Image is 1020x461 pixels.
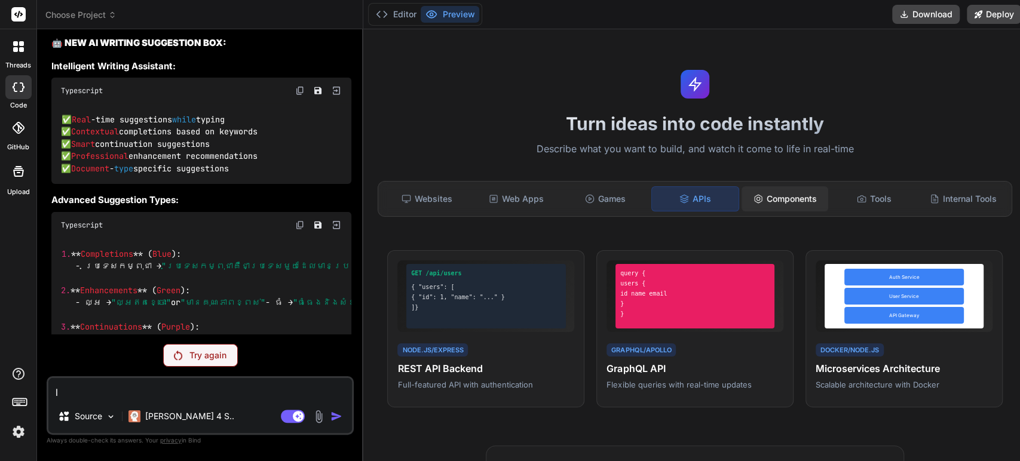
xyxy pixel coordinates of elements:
[80,334,104,345] span: After
[397,361,574,376] h4: REST API Backend
[370,113,1019,134] h1: Turn ideas into code instantly
[607,343,676,357] div: GraphQL/Apollo
[80,285,137,296] span: Enhancements
[61,220,103,230] span: Typescript
[61,86,103,96] span: Typescript
[145,410,234,422] p: [PERSON_NAME] 4 S..
[844,307,964,324] div: API Gateway
[152,248,171,259] span: Blue
[295,220,305,230] img: copy
[61,285,71,296] span: 2.
[7,187,30,197] label: Upload
[607,379,783,390] p: Flexible queries with real-time updates
[161,321,190,332] span: Purple
[51,194,179,205] strong: Advanced Suggestion Types:
[310,217,326,233] button: Save file
[620,299,770,308] div: }
[312,410,326,423] img: attachment
[411,269,560,278] div: GET /api/users
[160,437,182,444] span: privacy
[331,85,342,96] img: Open in Browser
[411,303,560,312] div: ]}
[411,293,560,302] div: { "id": 1, "name": "..." }
[174,351,182,360] img: Retry
[397,379,574,390] p: Full-featured API with authentication
[844,269,964,285] div: Auth Service
[71,127,119,137] span: Contextual
[61,113,258,174] code: ✅ -time suggestions typing ✅ completions based on keywords ✅ continuation suggestions ✅ enhanceme...
[331,220,342,230] img: Open in Browser
[51,37,226,48] strong: 🤖 NEW AI WRITING SUGGESTION BOX:
[295,86,305,96] img: copy
[106,411,116,422] img: Pick Models
[45,9,117,21] span: Choose Project
[172,114,196,125] span: while
[411,282,560,291] div: { "users": [
[185,334,245,345] span: "លើសពីនេះទៀត"
[816,361,993,376] h4: Microservices Architecture
[370,142,1019,157] p: Describe what you want to build, and watch it come to life in real-time
[620,309,770,318] div: }
[72,114,91,125] span: Real
[562,186,648,211] div: Games
[397,343,468,357] div: Node.js/Express
[742,186,828,211] div: Components
[7,142,29,152] label: GitHub
[75,410,102,422] p: Source
[71,151,128,162] span: Professional
[81,248,133,259] span: Completions
[180,297,265,308] span: "មានគុណភាពខ្ពស់"
[620,269,770,278] div: query {
[71,163,109,174] span: Document
[816,343,884,357] div: Docker/Node.js
[161,260,455,271] span: "ប្រទេសកម្ពុជាគឺជាប្រទេសមួយដែលមានប្រវត្តិសាស្ត្រដ៏យូរលង់"
[371,6,421,23] button: Editor
[111,297,171,308] span: "ល្អឥតខ្ចោះ"
[189,349,226,361] p: Try again
[47,435,354,446] p: Always double-check its answers. Your in Bind
[620,279,770,288] div: users {
[10,100,27,110] label: code
[8,422,29,442] img: settings
[892,5,960,24] button: Download
[651,186,739,211] div: APIs
[51,60,176,72] strong: Intelligent Writing Assistant:
[607,361,783,376] h4: GraphQL API
[620,289,770,298] div: id name email
[816,379,993,390] p: Scalable architecture with Docker
[61,321,71,332] span: 3.
[71,139,95,149] span: Smart
[293,297,369,308] span: "ធំធេងនិងសំខាន់"
[330,410,342,422] img: icon
[114,163,133,174] span: type
[473,186,559,211] div: Web Apps
[128,410,140,422] img: Claude 4 Sonnet
[844,288,964,305] div: User Service
[62,248,71,259] span: 1.
[5,60,31,70] label: threads
[310,82,326,99] button: Save file
[831,186,917,211] div: Tools
[157,285,180,296] span: Green
[383,186,470,211] div: Websites
[920,186,1007,211] div: Internal Tools
[421,6,479,23] button: Preview
[298,334,357,345] span: "ជាលទ្ធផល"
[80,321,142,332] span: Continuations
[250,334,293,345] span: "ដោយឡែក"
